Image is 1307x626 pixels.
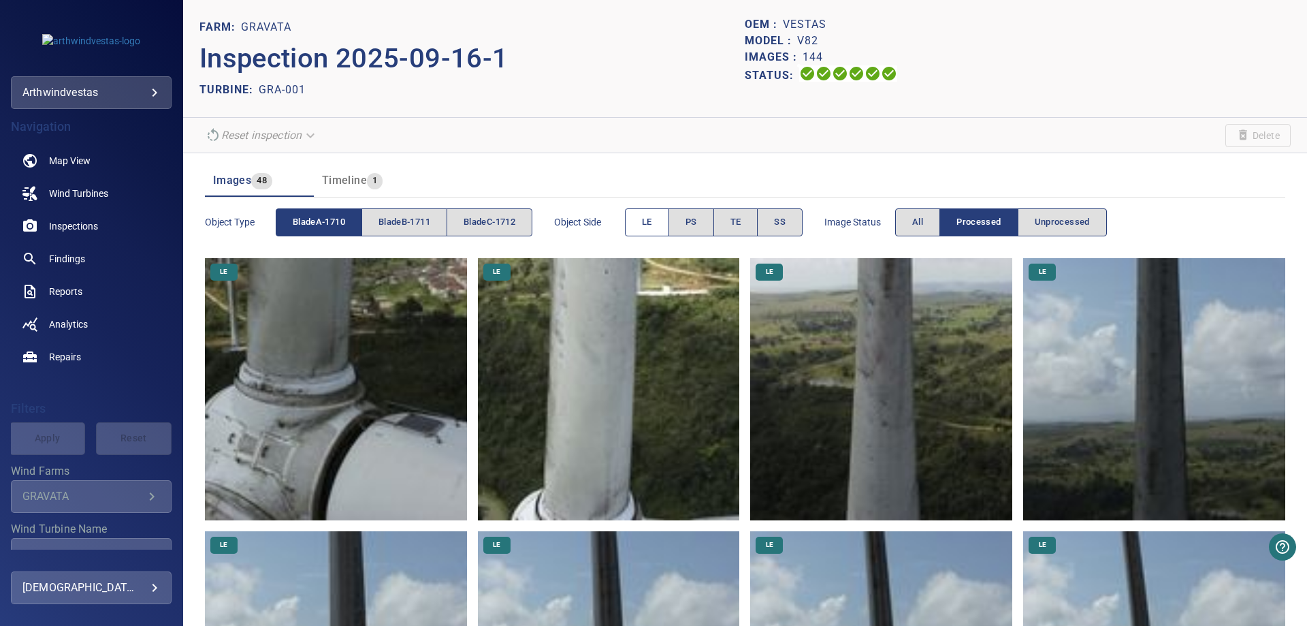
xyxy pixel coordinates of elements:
[22,490,144,503] div: GRAVATA
[832,65,848,82] svg: Selecting 100%
[49,285,82,298] span: Reports
[378,215,430,230] span: bladeB-1711
[799,65,816,82] svg: Uploading 100%
[642,215,652,230] span: LE
[259,82,306,98] p: GRA-001
[276,208,362,236] button: bladeA-1710
[1225,124,1291,147] span: Unable to delete the inspection due to your user permissions
[816,65,832,82] svg: Data Formatted 100%
[625,208,803,236] div: objectSide
[783,16,826,33] p: Vestas
[774,215,786,230] span: SS
[212,540,236,550] span: LE
[199,19,241,35] p: FARM:
[361,208,447,236] button: bladeB-1711
[11,538,172,571] div: Wind Turbine Name
[668,208,714,236] button: PS
[199,123,323,147] div: Unable to reset the inspection due to your user permissions
[322,174,367,187] span: Timeline
[1031,540,1054,550] span: LE
[49,154,91,168] span: Map View
[464,215,515,230] span: bladeC-1712
[447,208,532,236] button: bladeC-1712
[11,402,172,416] h4: Filters
[797,33,818,49] p: V82
[1018,208,1107,236] button: Unprocessed
[848,65,865,82] svg: ML Processing 100%
[758,267,781,277] span: LE
[241,19,291,35] p: GRAVATA
[895,208,940,236] button: All
[199,82,259,98] p: TURBINE:
[49,317,88,331] span: Analytics
[758,540,781,550] span: LE
[11,275,172,308] a: reports noActive
[11,341,172,373] a: repairs noActive
[199,123,323,147] div: Reset inspection
[11,242,172,275] a: findings noActive
[745,49,803,65] p: Images :
[865,65,881,82] svg: Matching 100%
[554,215,625,229] span: Object Side
[49,219,98,233] span: Inspections
[11,76,172,109] div: arthwindvestas
[713,208,758,236] button: TE
[745,33,797,49] p: Model :
[213,174,251,187] span: Images
[42,34,140,48] img: arthwindvestas-logo
[757,208,803,236] button: SS
[1035,215,1090,230] span: Unprocessed
[293,215,345,230] span: bladeA-1710
[22,577,160,599] div: [DEMOGRAPHIC_DATA] Proenca
[485,267,509,277] span: LE
[221,129,302,142] em: Reset inspection
[11,308,172,341] a: analytics noActive
[22,82,160,104] div: arthwindvestas
[11,480,172,513] div: Wind Farms
[11,210,172,242] a: inspections noActive
[685,215,697,230] span: PS
[895,208,1107,236] div: imageStatus
[745,16,783,33] p: OEM :
[11,144,172,177] a: map noActive
[49,350,81,364] span: Repairs
[11,120,172,134] h4: Navigation
[49,252,85,266] span: Findings
[803,49,823,65] p: 144
[956,215,1001,230] span: Processed
[485,540,509,550] span: LE
[745,65,799,85] p: Status:
[276,208,532,236] div: objectType
[212,267,236,277] span: LE
[824,215,895,229] span: Image Status
[881,65,897,82] svg: Classification 100%
[11,466,172,477] label: Wind Farms
[205,215,276,229] span: Object type
[1031,267,1054,277] span: LE
[912,215,923,230] span: All
[625,208,669,236] button: LE
[49,187,108,200] span: Wind Turbines
[11,524,172,535] label: Wind Turbine Name
[730,215,741,230] span: TE
[367,173,383,189] span: 1
[251,173,272,189] span: 48
[939,208,1018,236] button: Processed
[11,177,172,210] a: windturbines noActive
[199,38,745,79] p: Inspection 2025-09-16-1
